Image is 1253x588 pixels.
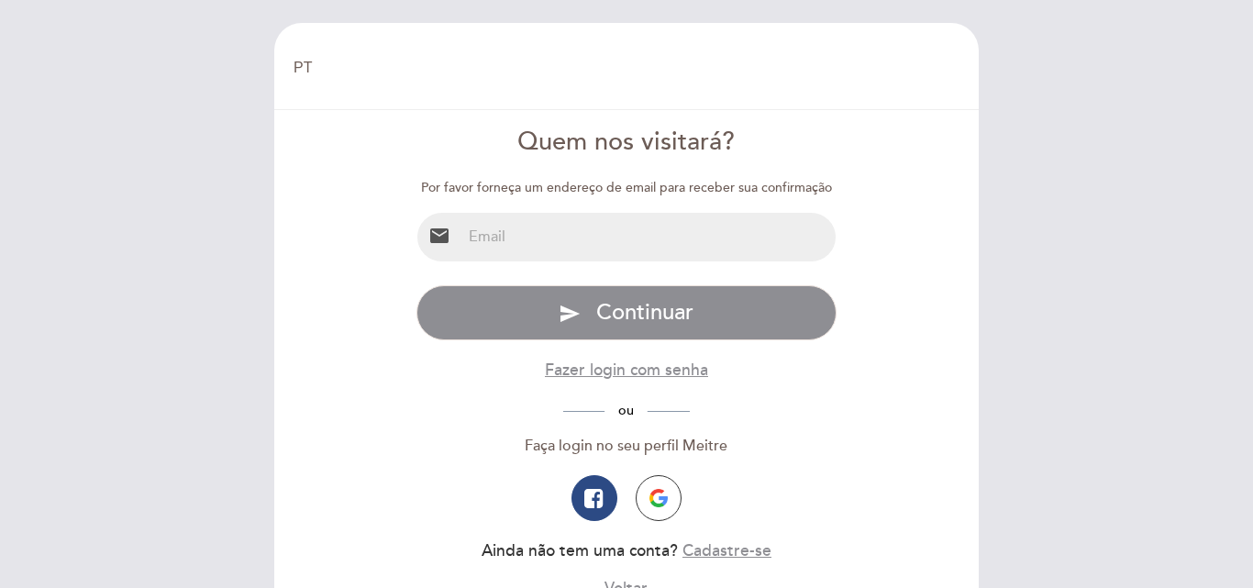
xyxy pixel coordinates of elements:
div: Por favor forneça um endereço de email para receber sua confirmação [416,179,837,197]
input: Email [461,213,837,261]
span: Ainda não tem uma conta? [482,541,678,560]
span: Continuar [596,299,693,326]
img: icon-google.png [649,489,668,507]
div: Quem nos visitará? [416,125,837,161]
button: Cadastre-se [682,539,771,562]
i: email [428,225,450,247]
span: ou [604,403,648,418]
button: send Continuar [416,285,837,340]
i: send [559,303,581,325]
button: Fazer login com senha [545,359,708,382]
div: Faça login no seu perfil Meitre [416,436,837,457]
